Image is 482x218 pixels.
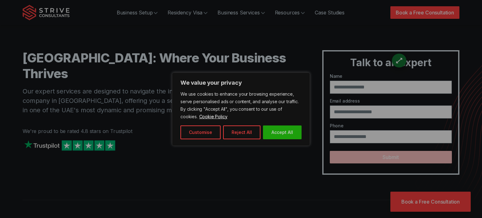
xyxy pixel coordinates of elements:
button: Reject All [223,125,260,139]
a: Cookie Policy [199,114,228,120]
p: We value your privacy [180,79,302,87]
button: Customise [180,125,221,139]
button: Accept All [263,125,302,139]
p: We use cookies to enhance your browsing experience, serve personalised ads or content, and analys... [180,90,302,120]
div: We value your privacy [172,72,310,146]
